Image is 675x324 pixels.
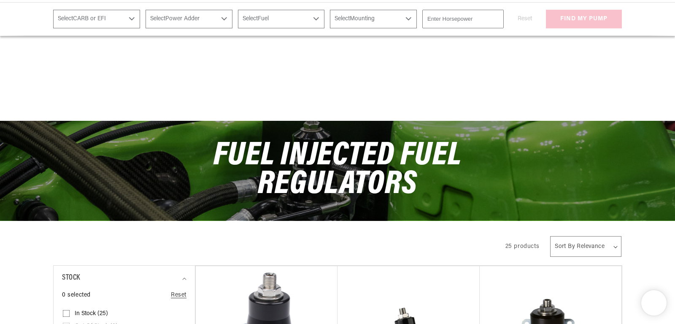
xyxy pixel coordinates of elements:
span: 0 selected [62,291,91,300]
select: Power Adder [146,10,232,28]
span: 25 products [505,243,540,250]
span: Fuel Injected Fuel Regulators [213,139,462,201]
select: Fuel [238,10,325,28]
summary: Stock (0 selected) [62,266,186,291]
a: Reset [171,291,186,300]
span: In stock (25) [75,310,108,318]
select: Mounting [330,10,417,28]
span: Stock [62,272,80,284]
select: CARB or EFI [53,10,140,28]
input: Enter Horsepower [422,10,504,28]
